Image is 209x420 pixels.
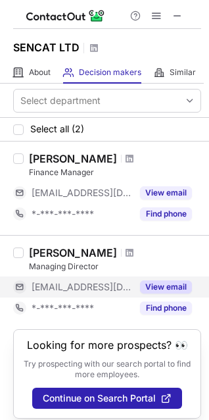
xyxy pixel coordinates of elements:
span: Similar [170,67,196,78]
div: [PERSON_NAME] [29,246,117,259]
span: Select all (2) [30,124,84,134]
button: Continue on Search Portal [32,388,182,409]
span: About [29,67,51,78]
div: Managing Director [29,261,201,273]
header: Looking for more prospects? 👀 [27,339,188,351]
button: Reveal Button [140,207,192,221]
button: Reveal Button [140,280,192,294]
div: [PERSON_NAME] [29,152,117,165]
button: Reveal Button [140,302,192,315]
div: Select department [20,94,101,107]
span: Decision makers [79,67,141,78]
h1: SENCAT LTD [13,39,80,55]
span: Continue on Search Portal [43,393,156,404]
span: [EMAIL_ADDRESS][DOMAIN_NAME] [32,281,132,293]
button: Reveal Button [140,186,192,199]
div: Finance Manager [29,167,201,178]
span: [EMAIL_ADDRESS][DOMAIN_NAME] [32,187,132,199]
img: ContactOut v5.3.10 [26,8,105,24]
p: Try prospecting with our search portal to find more employees. [23,359,191,380]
